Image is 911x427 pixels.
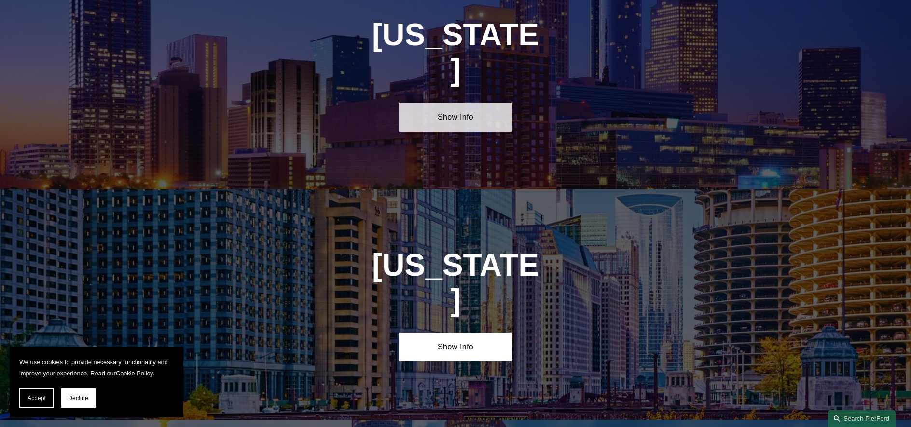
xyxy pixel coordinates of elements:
h1: [US_STATE] [371,17,540,88]
a: Show Info [399,333,511,361]
section: Cookie banner [10,347,183,417]
a: Show Info [399,103,511,132]
h1: [US_STATE] [371,248,540,318]
button: Decline [61,388,96,408]
p: We use cookies to provide necessary functionality and improve your experience. Read our . [19,357,174,379]
span: Accept [28,395,46,401]
a: Search this site [828,410,896,427]
a: Cookie Policy [116,370,153,377]
span: Decline [68,395,88,401]
button: Accept [19,388,54,408]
